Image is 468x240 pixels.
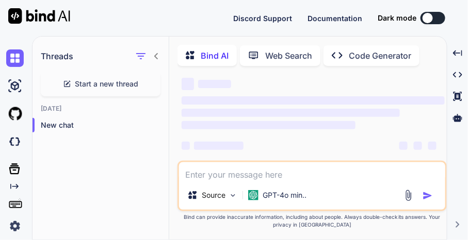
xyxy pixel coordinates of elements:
[33,105,169,113] h2: [DATE]
[41,120,169,130] p: New chat
[182,78,194,90] span: ‌
[6,217,24,235] img: settings
[182,109,400,117] span: ‌
[182,142,190,150] span: ‌
[428,142,437,150] span: ‌
[233,13,292,24] button: Discord Support
[6,105,24,123] img: githubLight
[41,50,73,62] h1: Threads
[6,133,24,150] img: darkCloudIdeIcon
[202,190,225,200] p: Source
[414,142,422,150] span: ‌
[6,77,24,95] img: ai-studio
[8,8,70,24] img: Bind AI
[229,191,237,200] img: Pick Models
[6,49,24,67] img: chat
[233,14,292,23] span: Discord Support
[182,121,356,129] span: ‌
[198,80,231,88] span: ‌
[399,142,408,150] span: ‌
[75,79,139,89] span: Start a new thread
[201,49,229,62] p: Bind AI
[265,49,312,62] p: Web Search
[248,190,259,200] img: GPT-4o mini
[308,13,362,24] button: Documentation
[182,96,445,105] span: ‌
[194,142,244,150] span: ‌
[308,14,362,23] span: Documentation
[349,49,411,62] p: Code Generator
[263,190,306,200] p: GPT-4o min..
[402,190,414,201] img: attachment
[423,191,433,201] img: icon
[378,13,416,23] span: Dark mode
[177,213,447,229] p: Bind can provide inaccurate information, including about people. Always double-check its answers....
